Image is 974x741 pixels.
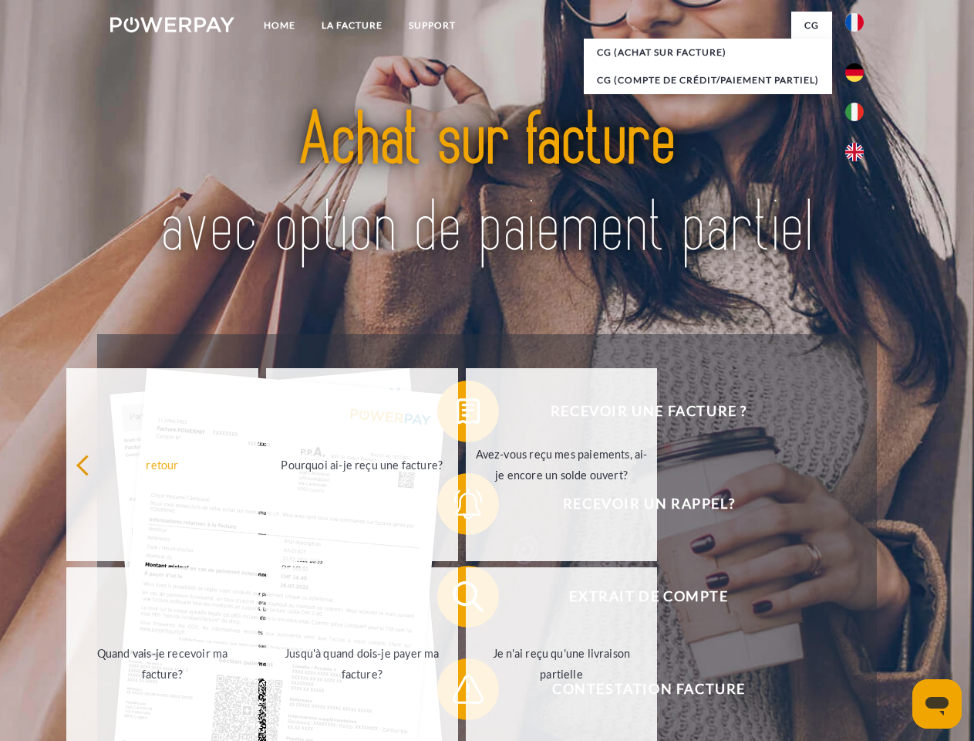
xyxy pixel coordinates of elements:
img: fr [845,13,864,32]
img: en [845,143,864,161]
img: de [845,63,864,82]
a: LA FACTURE [308,12,396,39]
a: Home [251,12,308,39]
div: Je n'ai reçu qu'une livraison partielle [475,643,649,685]
a: Support [396,12,469,39]
img: title-powerpay_fr.svg [147,74,827,296]
div: Pourquoi ai-je reçu une facture? [275,454,449,475]
img: logo-powerpay-white.svg [110,17,234,32]
iframe: Bouton de lancement de la fenêtre de messagerie [912,679,962,729]
img: it [845,103,864,121]
div: retour [76,454,249,475]
div: Avez-vous reçu mes paiements, ai-je encore un solde ouvert? [475,444,649,486]
a: CG (Compte de crédit/paiement partiel) [584,66,832,94]
div: Quand vais-je recevoir ma facture? [76,643,249,685]
a: CG [791,12,832,39]
a: CG (achat sur facture) [584,39,832,66]
div: Jusqu'à quand dois-je payer ma facture? [275,643,449,685]
a: Avez-vous reçu mes paiements, ai-je encore un solde ouvert? [466,368,658,561]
